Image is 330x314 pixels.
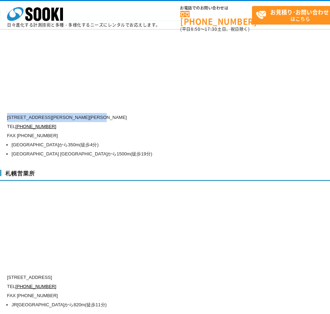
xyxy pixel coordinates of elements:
[180,6,252,10] span: お電話でのお問い合わせは
[15,124,56,129] a: [PHONE_NUMBER]
[270,8,329,16] strong: お見積り･お問い合わせ
[15,284,56,289] a: [PHONE_NUMBER]
[205,26,217,32] span: 17:30
[180,26,250,32] span: (平日 ～ 土日、祝日除く)
[180,11,252,25] a: [PHONE_NUMBER]
[7,23,160,27] p: 日々進化する計測技術と多種・多様化するニーズにレンタルでお応えします。
[191,26,201,32] span: 8:50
